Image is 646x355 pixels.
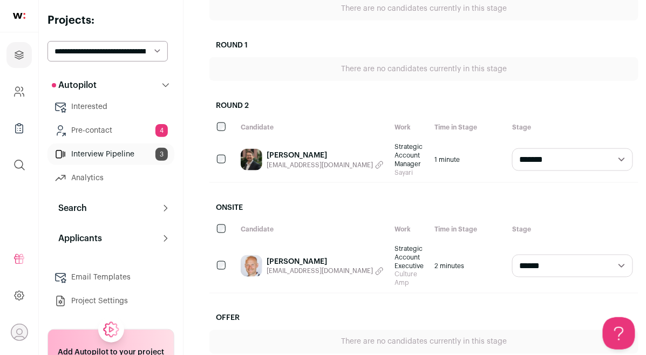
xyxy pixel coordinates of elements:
[241,255,262,277] img: ac64fb20ffc3b81a0fb052dabfed21d62e98f700306b781cd14f589bf3e71103
[429,239,507,293] div: 2 minutes
[209,33,638,57] h2: Round 1
[507,220,638,239] div: Stage
[395,244,424,270] span: Strategic Account Executive
[235,118,389,137] div: Candidate
[235,220,389,239] div: Candidate
[395,142,424,168] span: Strategic Account Manager
[209,94,638,118] h2: Round 2
[13,13,25,19] img: wellfound-shorthand-0d5821cbd27db2630d0214b213865d53afaa358527fdda9d0ea32b1df1b89c2c.svg
[429,220,507,239] div: Time in Stage
[429,118,507,137] div: Time in Stage
[209,57,638,81] div: There are no candidates currently in this stage
[267,161,384,169] button: [EMAIL_ADDRESS][DOMAIN_NAME]
[47,290,174,312] a: Project Settings
[52,232,102,245] p: Applicants
[267,267,373,276] span: [EMAIL_ADDRESS][DOMAIN_NAME]
[267,161,373,169] span: [EMAIL_ADDRESS][DOMAIN_NAME]
[429,137,507,182] div: 1 minute
[47,197,174,219] button: Search
[241,149,262,170] img: 89e8507d9b0e1a213c425048fde6f749fc1f42eff96b4d6dc9a6a69955284730.jpg
[209,306,638,330] h2: Offer
[6,42,32,68] a: Projects
[52,79,97,92] p: Autopilot
[47,167,174,189] a: Analytics
[267,267,384,276] button: [EMAIL_ADDRESS][DOMAIN_NAME]
[155,124,168,137] span: 4
[47,96,174,118] a: Interested
[52,202,87,215] p: Search
[395,168,424,177] span: Sayari
[47,120,174,141] a: Pre-contact4
[267,256,384,267] a: [PERSON_NAME]
[47,228,174,249] button: Applicants
[389,220,429,239] div: Work
[47,267,174,288] a: Email Templates
[47,144,174,165] a: Interview Pipeline3
[267,150,384,161] a: [PERSON_NAME]
[395,270,424,288] span: Culture Amp
[209,196,638,220] h2: Onsite
[603,317,635,350] iframe: Help Scout Beacon - Open
[389,118,429,137] div: Work
[6,79,32,105] a: Company and ATS Settings
[6,115,32,141] a: Company Lists
[209,330,638,354] div: There are no candidates currently in this stage
[507,118,638,137] div: Stage
[47,13,174,28] h2: Projects:
[11,324,28,341] button: Open dropdown
[155,148,168,161] span: 3
[47,74,174,96] button: Autopilot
